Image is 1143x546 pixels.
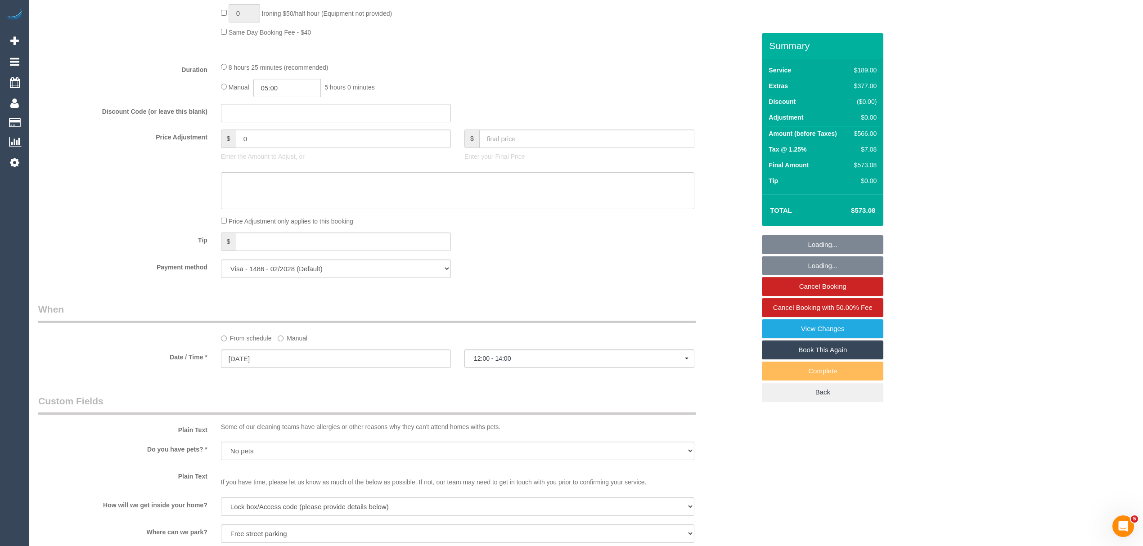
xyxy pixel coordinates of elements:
span: $ [221,130,236,148]
div: ($0.00) [850,97,877,106]
legend: When [38,303,696,323]
span: Cancel Booking with 50.00% Fee [773,304,873,311]
span: Ironing $50/half hour (Equipment not provided) [262,10,392,17]
label: Plain Text [31,422,214,434]
div: $573.08 [850,161,877,170]
a: Cancel Booking with 50.00% Fee [762,298,883,317]
label: Final Amount [769,161,809,170]
a: Cancel Booking [762,277,883,296]
label: Where can we park? [31,524,214,537]
label: Extras [769,81,788,90]
label: Discount [769,97,796,106]
img: Automaid Logo [5,9,23,22]
span: $ [464,130,479,148]
iframe: Intercom live chat [1112,515,1134,537]
label: Tax @ 1.25% [769,145,806,154]
legend: Custom Fields [38,394,696,415]
div: $0.00 [850,113,877,122]
a: View Changes [762,319,883,338]
label: Tip [31,233,214,245]
input: Manual [278,336,283,341]
label: From schedule [221,331,272,343]
label: Tip [769,176,778,185]
label: Do you have pets? * [31,442,214,454]
div: $7.08 [850,145,877,154]
h4: $573.08 [824,207,875,215]
label: Adjustment [769,113,803,122]
input: DD/MM/YYYY [221,349,451,368]
strong: Total [770,206,792,214]
label: Date / Time * [31,349,214,362]
label: Service [769,66,791,75]
a: Book This Again [762,340,883,359]
span: Price Adjustment only applies to this booking [229,218,353,225]
span: $ [221,233,236,251]
span: 12:00 - 14:00 [474,355,685,362]
label: Amount (before Taxes) [769,129,837,138]
input: final price [479,130,694,148]
span: Same Day Booking Fee - $40 [229,29,311,36]
label: Payment method [31,260,214,272]
button: 12:00 - 14:00 [464,349,694,368]
input: From schedule [221,336,227,341]
span: 5 hours 0 minutes [324,84,374,91]
label: Price Adjustment [31,130,214,142]
span: Manual [229,84,249,91]
p: Enter your Final Price [464,152,694,161]
label: Manual [278,331,307,343]
span: 8 hours 25 minutes (recommended) [229,64,328,71]
p: Some of our cleaning teams have allergies or other reasons why they can't attend homes withs pets. [221,422,694,431]
h3: Summary [769,40,879,51]
a: Back [762,383,883,402]
div: $189.00 [850,66,877,75]
label: Discount Code (or leave this blank) [31,104,214,116]
label: Plain Text [31,469,214,481]
p: If you have time, please let us know as much of the below as possible. If not, our team may need ... [221,469,694,487]
div: $377.00 [850,81,877,90]
p: Enter the Amount to Adjust, or [221,152,451,161]
span: 5 [1131,515,1138,523]
div: $566.00 [850,129,877,138]
div: $0.00 [850,176,877,185]
label: How will we get inside your home? [31,497,214,510]
label: Duration [31,62,214,74]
